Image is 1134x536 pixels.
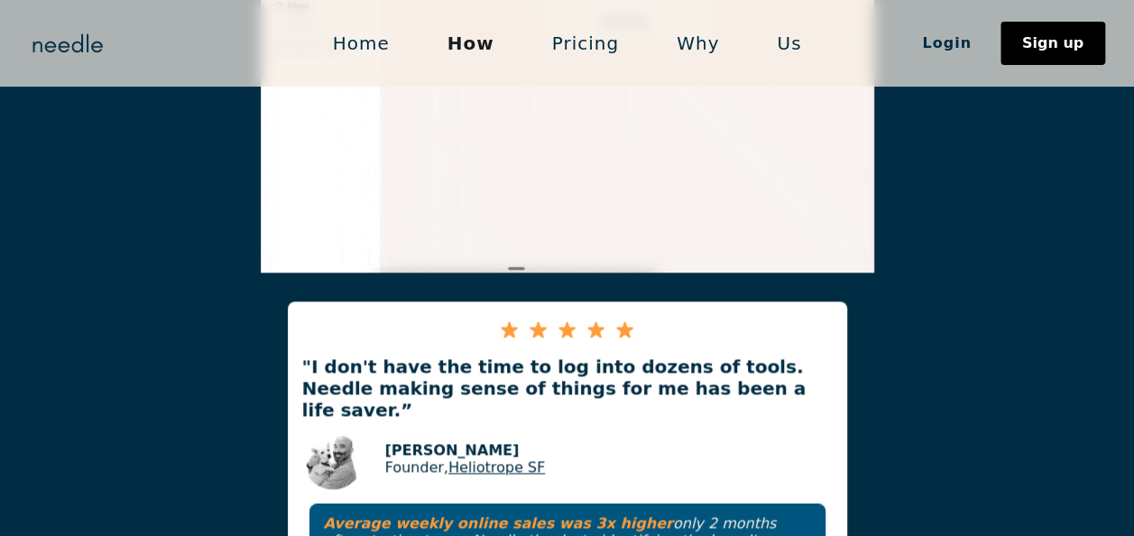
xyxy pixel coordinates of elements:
[648,24,748,62] a: Why
[385,458,546,476] p: Founder,
[419,24,523,62] a: How
[748,24,830,62] a: Us
[304,24,419,62] a: Home
[1000,22,1105,65] a: Sign up
[288,356,847,420] p: "I don't have the time to log into dozens of tools. Needle making sense of things for me has been...
[385,441,546,458] p: [PERSON_NAME]
[1022,36,1083,51] div: Sign up
[324,514,673,531] strong: Average weekly online sales was 3x higher
[448,458,545,476] a: Heliotrope SF
[523,24,648,62] a: Pricing
[893,28,1000,59] a: Login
